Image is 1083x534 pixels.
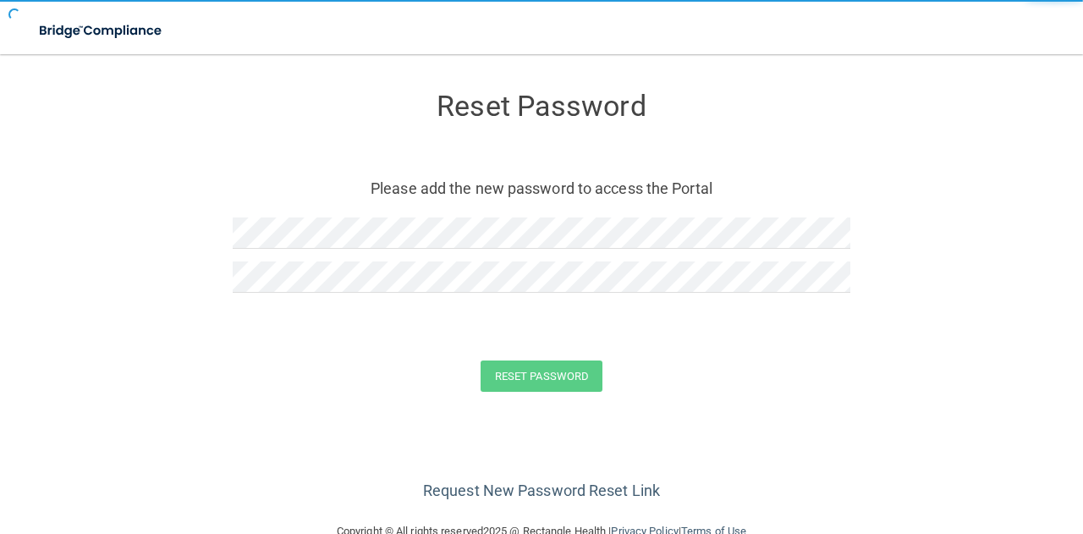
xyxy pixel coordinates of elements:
[25,14,178,48] img: bridge_compliance_login_screen.278c3ca4.svg
[233,91,850,122] h3: Reset Password
[423,482,660,499] a: Request New Password Reset Link
[481,361,602,392] button: Reset Password
[245,174,838,202] p: Please add the new password to access the Portal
